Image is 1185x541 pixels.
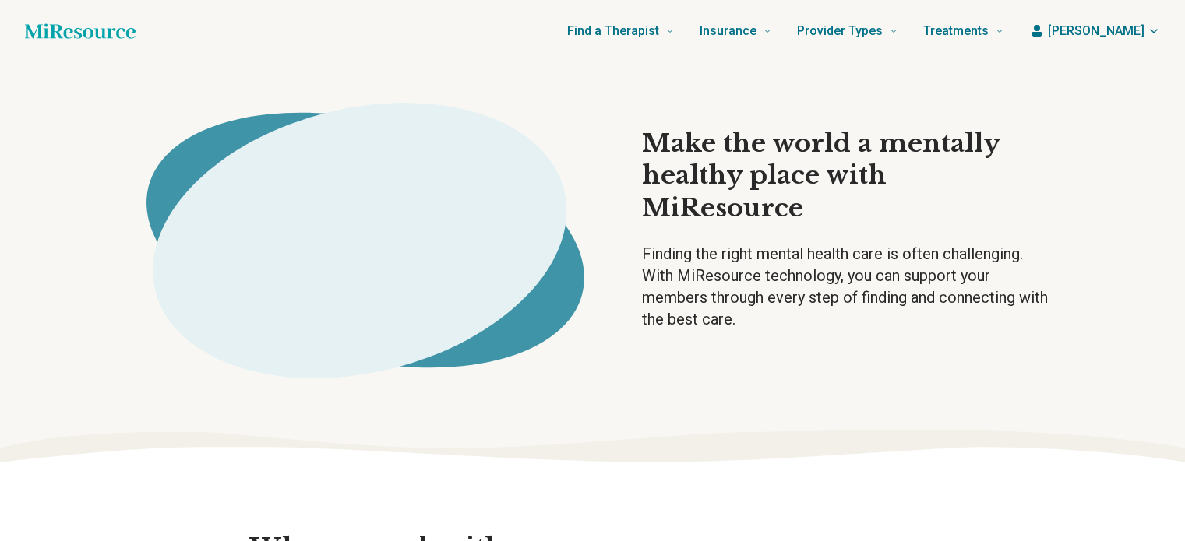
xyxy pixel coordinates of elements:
a: Home page [25,16,136,47]
p: Finding the right mental health care is often challenging. With MiResource technology, you can su... [642,243,1053,330]
span: Treatments [923,20,989,42]
button: [PERSON_NAME] [1029,22,1160,40]
span: Provider Types [797,20,883,42]
span: [PERSON_NAME] [1048,22,1144,40]
span: Insurance [700,20,756,42]
span: Find a Therapist [567,20,659,42]
h1: Make the world a mentally healthy place with MiResource [642,128,1053,225]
